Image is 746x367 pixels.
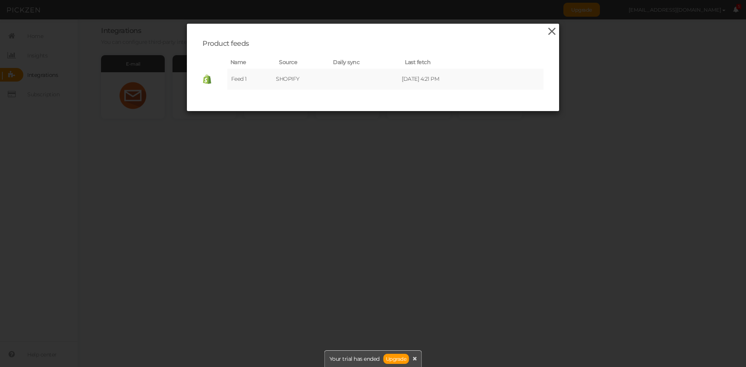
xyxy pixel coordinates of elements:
span: Daily sync [333,59,359,66]
span: Product feeds [202,39,249,48]
span: Name [230,59,246,66]
td: SHOPIFY [276,69,330,90]
td: [DATE] 4:21 PM [402,69,484,90]
td: Feed 1 [227,69,276,90]
span: Source [279,59,297,66]
a: Upgrade [383,354,409,364]
span: Your trial has ended [329,356,380,362]
span: Last fetch [405,59,431,66]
